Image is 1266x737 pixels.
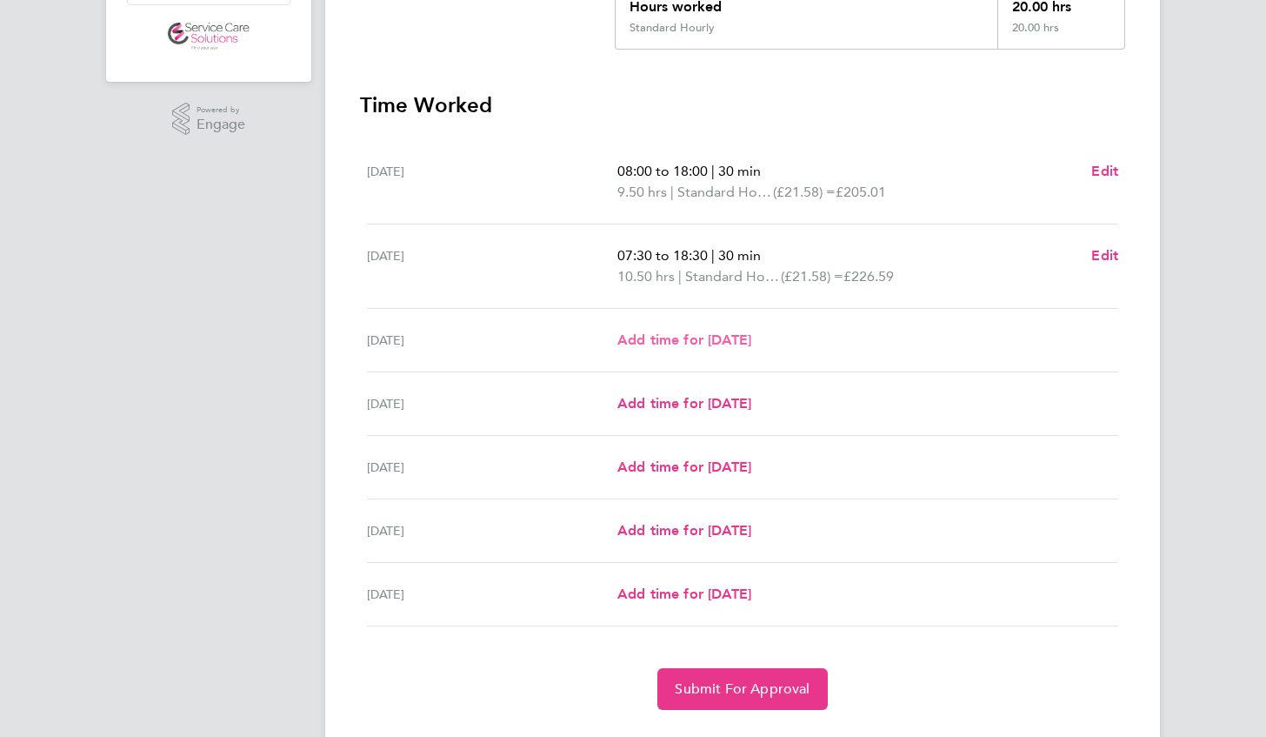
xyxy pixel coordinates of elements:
[168,23,250,50] img: servicecare-logo-retina.png
[617,184,667,200] span: 9.50 hrs
[685,266,781,287] span: Standard Hourly
[677,182,773,203] span: Standard Hourly
[617,584,751,605] a: Add time for [DATE]
[1091,247,1118,264] span: Edit
[773,184,836,200] span: (£21.58) =
[1091,245,1118,266] a: Edit
[1091,163,1118,179] span: Edit
[675,680,810,698] span: Submit For Approval
[617,457,751,478] a: Add time for [DATE]
[367,330,617,351] div: [DATE]
[367,520,617,541] div: [DATE]
[657,668,827,710] button: Submit For Approval
[617,522,751,539] span: Add time for [DATE]
[1091,161,1118,182] a: Edit
[367,393,617,414] div: [DATE]
[197,117,245,132] span: Engage
[367,161,617,203] div: [DATE]
[617,330,751,351] a: Add time for [DATE]
[711,247,715,264] span: |
[617,459,751,475] span: Add time for [DATE]
[617,520,751,541] a: Add time for [DATE]
[197,103,245,117] span: Powered by
[843,268,894,285] span: £226.59
[997,21,1124,49] div: 20.00 hrs
[617,332,751,348] span: Add time for [DATE]
[617,247,708,264] span: 07:30 to 18:30
[678,268,682,285] span: |
[836,184,886,200] span: £205.01
[367,245,617,287] div: [DATE]
[670,184,674,200] span: |
[711,163,715,179] span: |
[360,91,1125,119] h3: Time Worked
[630,21,715,35] div: Standard Hourly
[718,163,761,179] span: 30 min
[127,23,290,50] a: Go to home page
[617,268,675,285] span: 10.50 hrs
[617,393,751,414] a: Add time for [DATE]
[367,584,617,605] div: [DATE]
[617,586,751,602] span: Add time for [DATE]
[781,268,843,285] span: (£21.58) =
[617,163,708,179] span: 08:00 to 18:00
[617,395,751,412] span: Add time for [DATE]
[367,457,617,478] div: [DATE]
[718,247,761,264] span: 30 min
[172,103,246,136] a: Powered byEngage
